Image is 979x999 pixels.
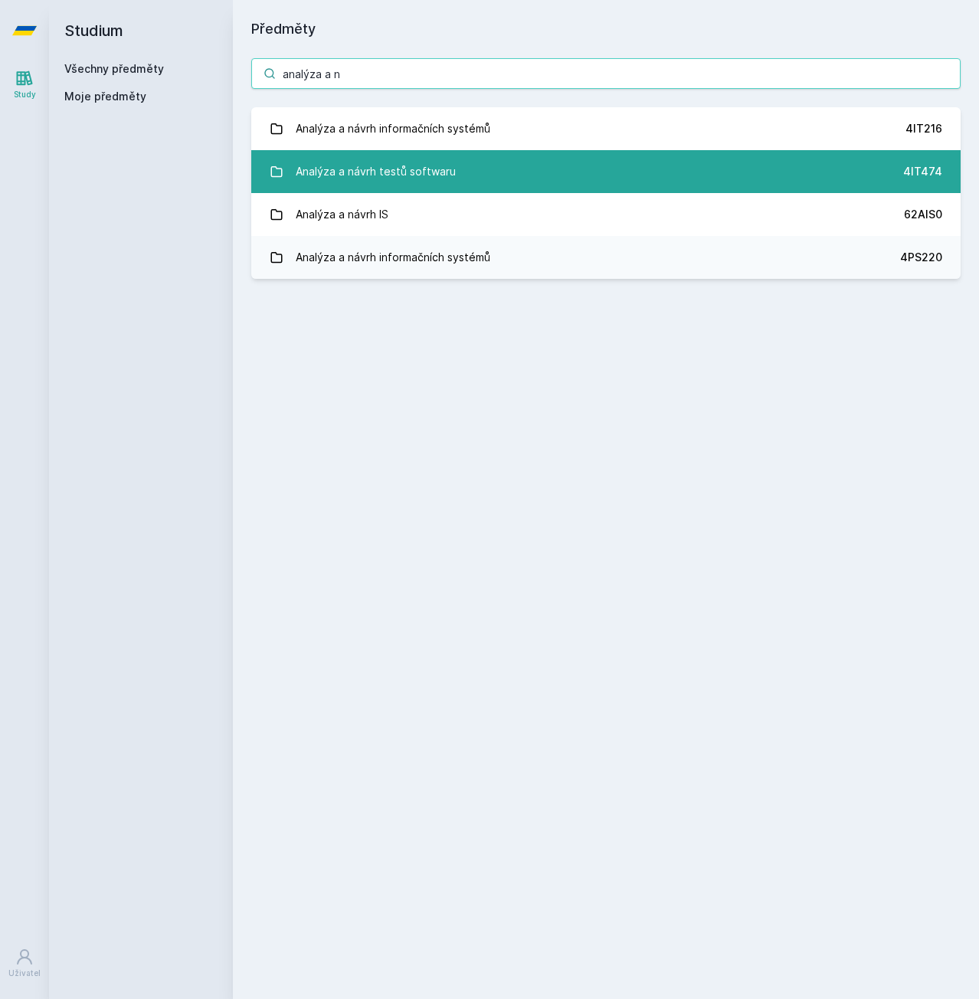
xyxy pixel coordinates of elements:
a: Analýza a návrh informačních systémů 4PS220 [251,236,961,279]
span: Moje předměty [64,89,146,104]
div: 62AIS0 [904,207,942,222]
a: Analýza a návrh IS 62AIS0 [251,193,961,236]
div: Study [14,89,36,100]
div: Uživatel [8,968,41,979]
div: 4PS220 [900,250,942,265]
a: Uživatel [3,940,46,987]
div: Analýza a návrh informačních systémů [296,242,490,273]
input: Název nebo ident předmětu… [251,58,961,89]
a: Analýza a návrh informačních systémů 4IT216 [251,107,961,150]
div: 4IT474 [903,164,942,179]
h1: Předměty [251,18,961,40]
a: Všechny předměty [64,62,164,75]
a: Analýza a návrh testů softwaru 4IT474 [251,150,961,193]
a: Study [3,61,46,108]
div: Analýza a návrh testů softwaru [296,156,456,187]
div: Analýza a návrh informačních systémů [296,113,490,144]
div: Analýza a návrh IS [296,199,388,230]
div: 4IT216 [905,121,942,136]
